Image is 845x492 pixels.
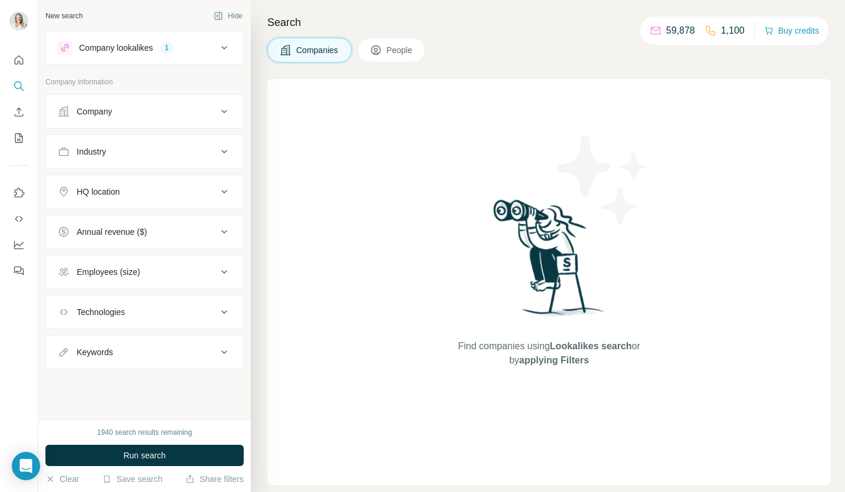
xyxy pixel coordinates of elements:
[46,298,243,326] button: Technologies
[9,208,28,229] button: Use Surfe API
[9,50,28,71] button: Quick start
[454,339,643,368] span: Find companies using or by
[9,12,28,31] img: Avatar
[488,196,611,328] img: Surfe Illustration - Woman searching with binoculars
[77,226,147,238] div: Annual revenue ($)
[9,127,28,149] button: My lists
[123,450,166,461] span: Run search
[296,44,339,56] span: Companies
[46,338,243,366] button: Keywords
[9,234,28,255] button: Dashboard
[46,178,243,206] button: HQ location
[9,101,28,123] button: Enrich CSV
[550,341,632,351] span: Lookalikes search
[185,473,244,485] button: Share filters
[9,76,28,97] button: Search
[46,137,243,166] button: Industry
[46,258,243,286] button: Employees (size)
[387,44,414,56] span: People
[77,266,140,278] div: Employees (size)
[46,218,243,246] button: Annual revenue ($)
[764,22,819,39] button: Buy credits
[79,42,153,54] div: Company lookalikes
[721,24,745,38] p: 1,100
[97,427,192,438] div: 1940 search results remaining
[519,355,589,365] span: applying Filters
[46,34,243,62] button: Company lookalikes1
[77,346,113,358] div: Keywords
[12,452,40,480] div: Open Intercom Messenger
[45,11,83,21] div: New search
[45,445,244,466] button: Run search
[666,24,695,38] p: 59,878
[46,97,243,126] button: Company
[77,146,106,158] div: Industry
[267,14,831,31] h4: Search
[77,306,125,318] div: Technologies
[160,42,173,53] div: 1
[45,473,79,485] button: Clear
[9,182,28,204] button: Use Surfe on LinkedIn
[45,77,244,87] p: Company information
[9,260,28,281] button: Feedback
[77,186,120,198] div: HQ location
[77,106,112,117] div: Company
[102,473,162,485] button: Save search
[205,7,251,25] button: Hide
[549,126,656,232] img: Surfe Illustration - Stars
